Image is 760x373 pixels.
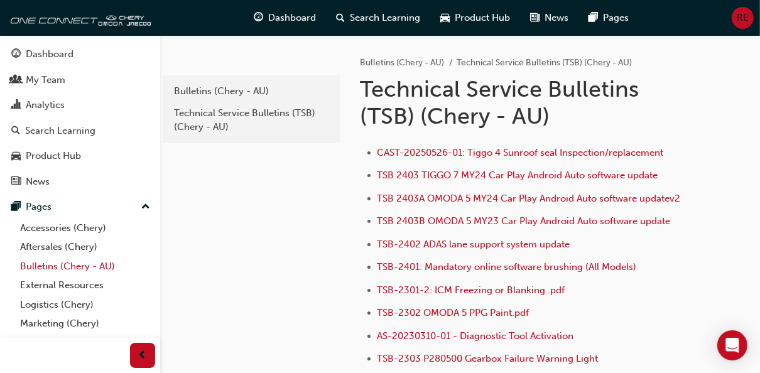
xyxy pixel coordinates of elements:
a: news-iconNews [520,5,578,31]
span: guage-icon [11,49,21,60]
div: Search Learning [25,124,95,138]
div: Open Intercom Messenger [717,330,747,360]
a: TSB-2402 ADAS lane support system update [377,239,570,250]
a: My Team [5,68,155,92]
div: Bulletins (Chery - AU) [174,84,329,99]
span: pages-icon [589,10,598,26]
a: External Resources [15,276,155,295]
a: Search Learning [5,119,155,143]
span: car-icon [440,10,450,26]
a: AS-20230310-01 - Diagnostic Tool Activation [377,330,574,342]
span: Dashboard [268,11,316,25]
div: News [26,175,50,189]
a: search-iconSearch Learning [326,5,430,31]
button: DashboardMy TeamAnalyticsSearch LearningProduct HubNews [5,40,155,195]
span: news-icon [11,176,21,188]
span: up-icon [141,199,150,215]
a: Aftersales (Chery) [15,237,155,257]
a: TSB-2401: Mandatory online software brushing (All Models) [377,261,637,273]
a: Bulletins (Chery - AU) [361,57,445,68]
span: chart-icon [11,100,21,111]
a: Analytics [5,94,155,117]
a: TSB 2403 TIGGO 7 MY24 Car Play Android Auto software update [377,170,658,181]
a: CAST-20250526-01: Tiggo 4 Sunroof seal Inspection/replacement [377,147,664,158]
a: Bulletins (Chery - AU) [15,257,155,276]
span: news-icon [530,10,540,26]
span: Search Learning [350,11,420,25]
div: Dashboard [26,47,73,62]
div: Product Hub [26,149,81,163]
img: oneconnect [6,5,151,30]
button: Pages [5,195,155,219]
span: pages-icon [11,202,21,213]
a: TSB-2302 OMODA 5 PPG Paint.pdf [377,307,529,318]
a: TSB-2301-2: ICM Freezing or Blanking .pdf [377,284,565,296]
a: Product Hub [5,144,155,168]
div: Analytics [26,98,65,112]
span: search-icon [336,10,345,26]
a: pages-iconPages [578,5,639,31]
li: Technical Service Bulletins (TSB) (Chery - AU) [457,56,632,70]
a: Policies and Standards (Chery -AU) [15,333,155,367]
h1: Technical Service Bulletins (TSB) (Chery - AU) [361,75,665,130]
a: Bulletins (Chery - AU) [168,80,335,102]
a: News [5,170,155,193]
a: guage-iconDashboard [244,5,326,31]
a: Technical Service Bulletins (TSB) (Chery - AU) [168,102,335,138]
span: RE [737,11,749,25]
div: My Team [26,73,65,87]
a: Marketing (Chery) [15,314,155,333]
span: search-icon [11,126,20,137]
a: TSB 2403B OMODA 5 MY23 Car Play Android Auto software update [377,215,671,227]
a: Logistics (Chery) [15,295,155,315]
span: prev-icon [138,348,148,364]
a: Accessories (Chery) [15,219,155,238]
a: TSB 2403A OMODA 5 MY24 Car Play Android Auto software updatev2 [377,193,681,204]
span: News [545,11,568,25]
a: TSB-2303 P280500 Gearbox Failure Warning Light [377,353,599,364]
a: car-iconProduct Hub [430,5,520,31]
span: car-icon [11,151,21,162]
span: Pages [603,11,629,25]
span: people-icon [11,75,21,86]
div: Pages [26,200,52,214]
a: Dashboard [5,43,155,66]
span: guage-icon [254,10,263,26]
span: Product Hub [455,11,510,25]
div: Technical Service Bulletins (TSB) (Chery - AU) [174,106,329,134]
button: RE [732,7,754,29]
